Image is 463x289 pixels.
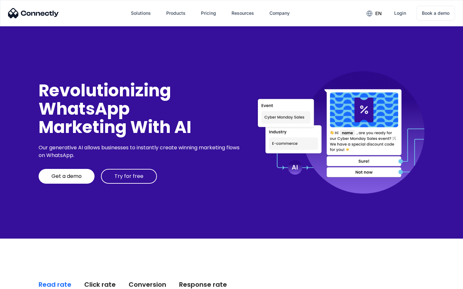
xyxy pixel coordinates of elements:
div: Get a demo [51,173,82,180]
div: Products [166,9,186,18]
div: Click rate [84,280,116,289]
div: Resources [232,9,254,18]
div: Pricing [201,9,216,18]
a: Pricing [196,5,221,21]
div: Login [394,9,406,18]
div: en [375,9,382,18]
div: Our generative AI allows businesses to instantly create winning marketing flows on WhatsApp. [39,144,242,159]
a: Try for free [101,169,157,184]
img: Connectly Logo [8,8,59,18]
div: Solutions [131,9,151,18]
a: Get a demo [39,169,95,184]
div: Try for free [114,173,143,180]
a: Login [389,5,411,21]
div: Response rate [179,280,227,289]
div: Revolutionizing WhatsApp Marketing With AI [39,81,242,136]
a: Book a demo [416,6,455,21]
div: Read rate [39,280,71,289]
div: Company [269,9,290,18]
div: Conversion [129,280,166,289]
